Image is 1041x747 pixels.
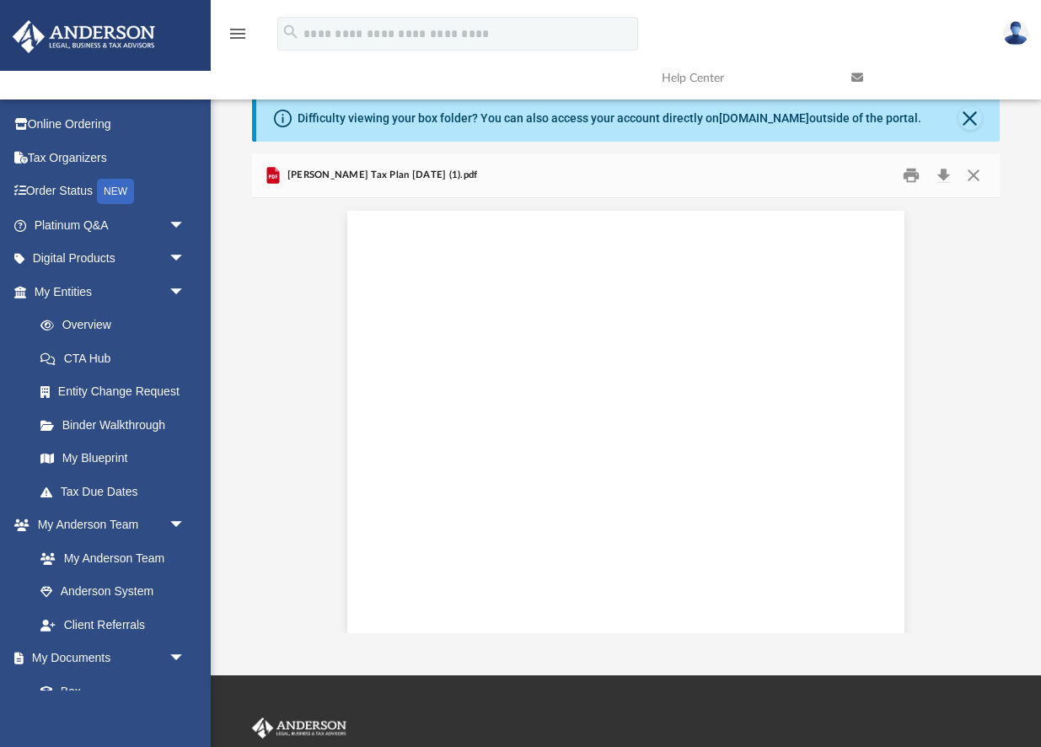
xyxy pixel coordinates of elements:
[169,208,202,243] span: arrow_drop_down
[24,475,211,508] a: Tax Due Dates
[719,111,809,125] a: [DOMAIN_NAME]
[1003,21,1028,46] img: User Pic
[24,442,202,476] a: My Blueprint
[958,163,988,189] button: Close
[282,23,300,41] i: search
[24,674,194,708] a: Box
[12,275,211,309] a: My Entitiesarrow_drop_down
[12,242,211,276] a: Digital Productsarrow_drop_down
[12,141,211,175] a: Tax Organizers
[169,275,202,309] span: arrow_drop_down
[169,508,202,543] span: arrow_drop_down
[894,163,928,189] button: Print
[12,208,211,242] a: Platinum Q&Aarrow_drop_down
[298,110,921,127] div: Difficulty viewing your box folder? You can also access your account directly on outside of the p...
[347,198,904,654] div: Page 1
[12,642,202,675] a: My Documentsarrow_drop_down
[24,575,202,609] a: Anderson System
[12,108,211,142] a: Online Ordering
[249,717,350,739] img: Anderson Advisors Platinum Portal
[169,642,202,676] span: arrow_drop_down
[928,163,958,189] button: Download
[24,541,194,575] a: My Anderson Team
[958,106,982,130] button: Close
[252,198,1000,633] div: Document Viewer
[228,24,248,44] i: menu
[97,179,134,204] div: NEW
[8,20,160,53] img: Anderson Advisors Platinum Portal
[24,608,202,642] a: Client Referrals
[228,32,248,44] a: menu
[12,175,211,209] a: Order StatusNEW
[283,168,477,183] span: [PERSON_NAME] Tax Plan [DATE] (1).pdf
[252,198,1000,633] div: File preview
[169,242,202,277] span: arrow_drop_down
[12,508,202,542] a: My Anderson Teamarrow_drop_down
[24,408,211,442] a: Binder Walkthrough
[24,341,211,375] a: CTA Hub
[24,309,211,342] a: Overview
[24,375,211,409] a: Entity Change Request
[252,153,1000,633] div: Preview
[649,45,839,111] a: Help Center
